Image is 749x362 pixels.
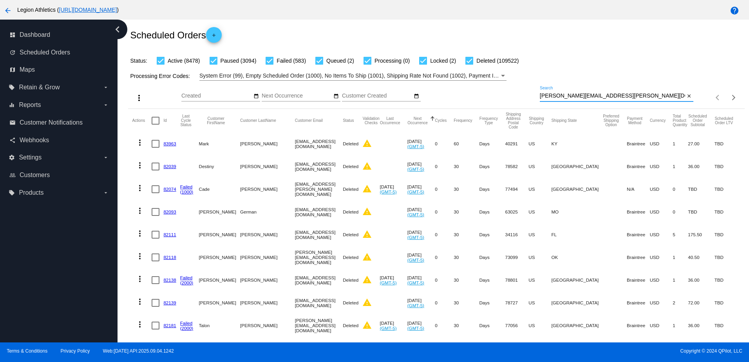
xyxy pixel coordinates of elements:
[730,6,739,15] mat-icon: help
[333,93,339,100] mat-icon: date_range
[407,189,424,194] a: (GMT-5)
[362,320,372,330] mat-icon: warning
[551,337,602,360] mat-cell: [GEOGRAPHIC_DATA]
[20,119,83,126] span: Customer Notifications
[454,269,479,291] mat-cell: 30
[3,6,13,15] mat-icon: arrow_back
[528,223,551,246] mat-cell: US
[650,155,673,178] mat-cell: USD
[715,291,741,314] mat-cell: TBD
[407,144,424,149] a: (GMT-5)
[163,186,176,192] a: 82074
[650,118,666,123] button: Change sorting for CurrencyIso
[673,314,688,337] mat-cell: 1
[135,206,145,215] mat-icon: more_vert
[199,116,233,125] button: Change sorting for CustomerFirstName
[715,269,741,291] mat-cell: TBD
[9,116,109,129] a: email Customer Notifications
[180,114,192,127] button: Change sorting for LastProcessingCycleId
[407,269,435,291] mat-cell: [DATE]
[627,201,650,223] mat-cell: Braintree
[343,255,358,260] span: Deleted
[435,118,447,123] button: Change sorting for Cycles
[551,118,577,123] button: Change sorting for ShippingState
[199,223,241,246] mat-cell: [PERSON_NAME]
[454,246,479,269] mat-cell: 30
[528,178,551,201] mat-cell: US
[362,139,372,148] mat-icon: warning
[685,92,693,100] button: Clear
[551,223,602,246] mat-cell: FL
[454,337,479,360] mat-cell: 30
[380,337,407,360] mat-cell: [DATE]
[199,246,241,269] mat-cell: [PERSON_NAME]
[407,223,435,246] mat-cell: [DATE]
[362,252,372,262] mat-icon: warning
[650,223,673,246] mat-cell: USD
[551,314,602,337] mat-cell: [GEOGRAPHIC_DATA]
[407,167,424,172] a: (GMT-5)
[295,291,343,314] mat-cell: [EMAIL_ADDRESS][DOMAIN_NAME]
[9,137,16,143] i: share
[435,314,454,337] mat-cell: 0
[103,154,109,161] i: arrow_drop_down
[627,291,650,314] mat-cell: Braintree
[326,56,354,65] span: Queued (2)
[407,212,424,217] a: (GMT-5)
[199,314,241,337] mat-cell: Talon
[380,326,396,331] a: (GMT-5)
[673,155,688,178] mat-cell: 1
[343,164,358,169] span: Deleted
[362,230,372,239] mat-icon: warning
[240,132,295,155] mat-cell: [PERSON_NAME]
[380,280,396,285] a: (GMT-5)
[528,337,551,360] mat-cell: US
[103,102,109,108] i: arrow_drop_down
[199,337,241,360] mat-cell: [PERSON_NAME]
[715,223,741,246] mat-cell: TBD
[650,201,673,223] mat-cell: USD
[528,132,551,155] mat-cell: US
[407,291,435,314] mat-cell: [DATE]
[505,155,528,178] mat-cell: 78582
[163,141,176,146] a: 83963
[295,118,323,123] button: Change sorting for CustomerEmail
[407,314,435,337] mat-cell: [DATE]
[454,201,479,223] mat-cell: 30
[163,164,176,169] a: 82039
[9,172,16,178] i: people_outline
[240,269,295,291] mat-cell: [PERSON_NAME]
[295,178,343,201] mat-cell: [EMAIL_ADDRESS][PERSON_NAME][DOMAIN_NAME]
[528,201,551,223] mat-cell: US
[673,337,688,360] mat-cell: 1
[528,155,551,178] mat-cell: US
[528,291,551,314] mat-cell: US
[435,246,454,269] mat-cell: 0
[343,186,358,192] span: Deleted
[277,56,306,65] span: Failed (583)
[407,155,435,178] mat-cell: [DATE]
[715,132,741,155] mat-cell: TBD
[627,132,650,155] mat-cell: Braintree
[686,93,692,100] mat-icon: close
[17,7,119,13] span: Legion Athletics ( )
[381,348,742,354] span: Copyright © 2024 QPilot, LLC
[454,314,479,337] mat-cell: 30
[240,314,295,337] mat-cell: [PERSON_NAME]
[551,155,602,178] mat-cell: [GEOGRAPHIC_DATA]
[479,269,505,291] mat-cell: Days
[130,27,221,43] h2: Scheduled Orders
[380,178,407,201] mat-cell: [DATE]
[627,116,643,125] button: Change sorting for PaymentMethod.Type
[20,66,35,73] span: Maps
[9,169,109,181] a: people_outline Customers
[627,269,650,291] mat-cell: Braintree
[688,223,714,246] mat-cell: 175.50
[430,56,456,65] span: Locked (2)
[627,337,650,360] mat-cell: Braintree
[528,314,551,337] mat-cell: US
[253,93,259,100] mat-icon: date_range
[240,118,276,123] button: Change sorting for CustomerLastName
[240,155,295,178] mat-cell: [PERSON_NAME]
[295,269,343,291] mat-cell: [EMAIL_ADDRESS][DOMAIN_NAME]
